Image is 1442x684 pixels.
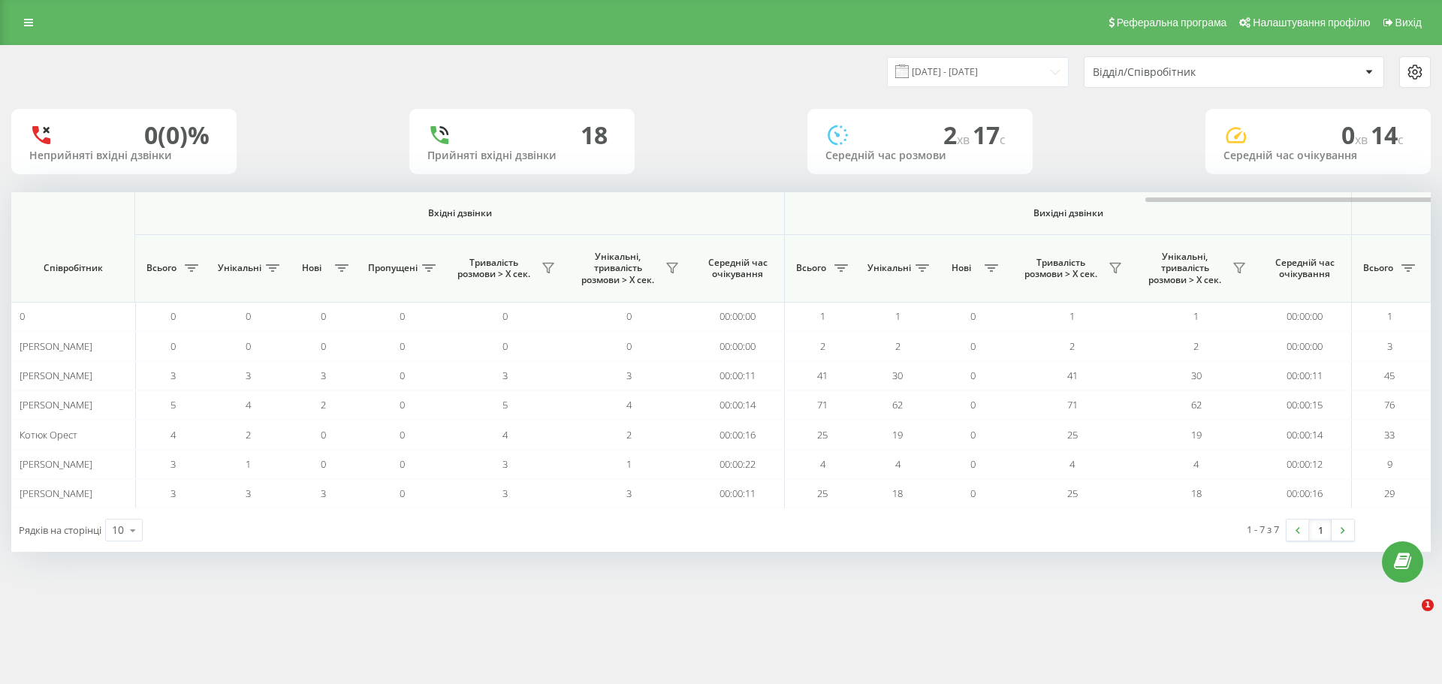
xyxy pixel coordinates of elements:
span: 0 [400,339,405,353]
td: 00:00:12 [1258,450,1352,479]
span: [PERSON_NAME] [20,398,92,411]
span: 41 [817,369,828,382]
span: 71 [817,398,828,411]
span: 2 [895,339,900,353]
span: 2 [626,428,632,441]
div: Відділ/Співробітник [1093,66,1272,79]
td: 00:00:16 [691,420,785,449]
span: 0 [321,428,326,441]
span: 1 [1422,599,1434,611]
td: 00:00:00 [1258,331,1352,360]
span: 2 [1069,339,1075,353]
span: 3 [626,369,632,382]
span: 0 [400,369,405,382]
span: 25 [1067,428,1078,441]
span: Середній час очікування [1269,257,1340,280]
span: 0 [970,309,976,323]
span: Всього [792,262,830,274]
span: 2 [321,398,326,411]
span: 2 [246,428,251,441]
span: Тривалість розмови > Х сек. [1018,257,1104,280]
span: 71 [1067,398,1078,411]
span: 0 [246,339,251,353]
span: 5 [170,398,176,411]
span: 25 [1067,487,1078,500]
span: 3 [321,369,326,382]
span: 45 [1384,369,1395,382]
span: 3 [626,487,632,500]
span: Унікальні [218,262,261,274]
div: 10 [112,523,124,538]
span: 0 [970,428,976,441]
span: 0 [970,339,976,353]
span: 0 [970,398,976,411]
span: 3 [170,487,176,500]
span: 76 [1384,398,1395,411]
span: Вхідні дзвінки [174,207,745,219]
span: 30 [1191,369,1202,382]
span: Тривалість розмови > Х сек. [451,257,537,280]
div: 18 [581,121,608,149]
div: Прийняті вхідні дзвінки [427,149,617,162]
span: Всього [1359,262,1397,274]
span: 0 [321,309,326,323]
span: 19 [892,428,903,441]
span: 0 [502,309,508,323]
span: [PERSON_NAME] [20,487,92,500]
span: 0 [400,487,405,500]
span: Всього [143,262,180,274]
span: 0 [1341,119,1371,151]
span: 4 [820,457,825,471]
span: 0 [170,339,176,353]
span: 3 [170,369,176,382]
td: 00:00:16 [1258,479,1352,508]
span: c [1398,131,1404,148]
span: Вихідні дзвінки [820,207,1317,219]
span: хв [1355,131,1371,148]
iframe: Intercom live chat [1391,599,1427,635]
div: Середній час розмови [825,149,1015,162]
td: 00:00:14 [691,390,785,420]
span: 4 [626,398,632,411]
span: 3 [502,457,508,471]
span: 4 [1069,457,1075,471]
td: 00:00:11 [691,361,785,390]
span: Пропущені [368,262,418,274]
span: 3 [502,487,508,500]
span: 1 [1069,309,1075,323]
td: 00:00:00 [1258,302,1352,331]
span: Вихід [1395,17,1422,29]
td: 00:00:00 [691,302,785,331]
td: 00:00:11 [1258,361,1352,390]
span: 1 [820,309,825,323]
div: Середній час очікування [1223,149,1413,162]
span: 18 [892,487,903,500]
span: [PERSON_NAME] [20,339,92,353]
span: 3 [1387,339,1392,353]
div: Неприйняті вхідні дзвінки [29,149,219,162]
span: 0 [970,369,976,382]
span: 0 [400,309,405,323]
span: 14 [1371,119,1404,151]
span: 33 [1384,428,1395,441]
span: Середній час очікування [702,257,773,280]
span: 17 [973,119,1006,151]
td: 00:00:14 [1258,420,1352,449]
span: Унікальні, тривалість розмови > Х сек. [575,251,661,286]
span: 19 [1191,428,1202,441]
span: 1 [1193,309,1199,323]
span: [PERSON_NAME] [20,369,92,382]
span: 3 [170,457,176,471]
td: 00:00:00 [691,331,785,360]
span: 25 [817,487,828,500]
span: 1 [246,457,251,471]
span: 0 [246,309,251,323]
span: Унікальні, тривалість розмови > Х сек. [1142,251,1228,286]
span: 0 [400,398,405,411]
td: 00:00:15 [1258,390,1352,420]
span: Співробітник [24,262,122,274]
span: 0 [970,487,976,500]
span: 41 [1067,369,1078,382]
span: [PERSON_NAME] [20,457,92,471]
span: Реферальна програма [1117,17,1227,29]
